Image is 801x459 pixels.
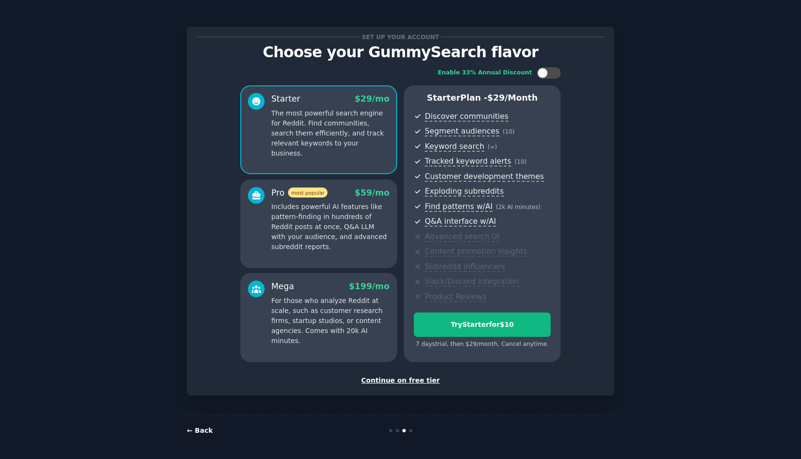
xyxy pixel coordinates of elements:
span: Customer development themes [425,172,544,182]
a: ← Back [187,427,213,434]
span: ( ∞ ) [488,144,497,150]
span: Discover communities [425,112,508,122]
span: Subreddit influencers [425,262,505,272]
span: Segment audiences [425,126,499,136]
p: Starter Plan - [414,92,551,104]
div: Enable 33% Annual Discount [438,69,532,77]
div: 7 days trial, then $ 29 /month . Cancel anytime. [414,340,551,349]
span: Content promotion insights [425,247,527,257]
div: Mega [271,281,294,292]
span: Exploding subreddits [425,187,503,197]
div: Starter [271,93,300,105]
button: TryStarterfor$10 [414,313,551,337]
span: Find patterns w/AI [425,202,493,212]
span: Keyword search [425,142,484,152]
span: Set up your account [360,32,441,42]
span: Q&A interface w/AI [425,217,496,227]
span: $ 59 /mo [355,188,390,198]
span: Product Reviews [425,292,486,302]
span: ( 10 ) [514,158,526,165]
p: Choose your GummySearch flavor [197,44,604,61]
span: Advanced search UI [425,232,499,242]
span: $ 29 /month [487,93,538,103]
span: ( 2k AI minutes ) [496,204,541,210]
p: The most powerful search engine for Reddit. Find communities, search them efficiently, and track ... [271,108,390,158]
p: For those who analyze Reddit at scale, such as customer research firms, startup studios, or conte... [271,296,390,346]
div: Continue on free tier [197,376,604,386]
span: Slack/Discord integration [425,277,519,287]
p: Includes powerful AI features like pattern-finding in hundreds of Reddit posts at once, Q&A LLM w... [271,202,390,252]
div: Try Starter for $10 [414,320,550,330]
span: Tracked keyword alerts [425,156,511,167]
span: $ 29 /mo [355,94,390,104]
div: Pro [271,187,328,199]
span: most popular [288,188,328,198]
span: ( 10 ) [503,128,514,135]
span: $ 199 /mo [349,282,390,291]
